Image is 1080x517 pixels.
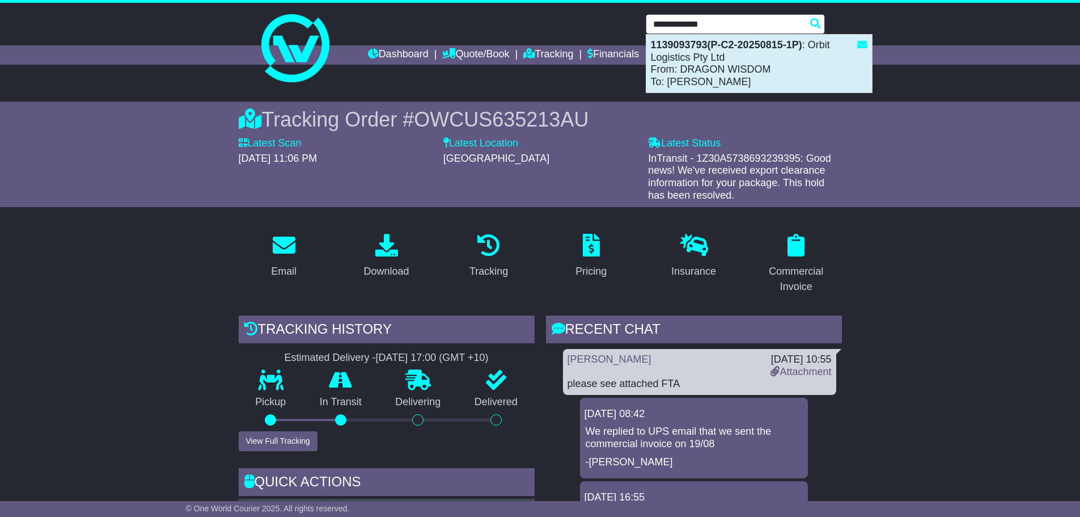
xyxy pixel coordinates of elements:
span: © One World Courier 2025. All rights reserved. [186,504,350,513]
div: Tracking Order # [239,107,842,132]
a: Tracking [462,230,515,283]
a: Dashboard [368,45,429,65]
div: : Orbit Logistics Pty Ltd From: DRAGON WISDOM To: [PERSON_NAME] [646,35,872,93]
a: Attachment [770,366,831,377]
a: Insurance [664,230,723,283]
div: Pricing [575,264,607,279]
a: Download [356,230,416,283]
span: OWCUS635213AU [414,108,588,131]
a: Email [264,230,304,283]
label: Latest Scan [239,137,302,150]
p: In Transit [303,396,379,409]
div: please see attached FTA [567,378,832,390]
div: Tracking [469,264,508,279]
div: [DATE] 08:42 [585,408,803,421]
span: [GEOGRAPHIC_DATA] [443,153,549,164]
div: RECENT CHAT [546,316,842,346]
div: Quick Actions [239,468,535,499]
button: View Full Tracking [239,431,317,451]
a: Commercial Invoice [751,230,842,299]
label: Latest Status [648,137,721,150]
div: [DATE] 16:55 [585,491,803,504]
div: [DATE] 17:00 (GMT +10) [376,352,489,364]
a: Financials [587,45,639,65]
div: Estimated Delivery - [239,352,535,364]
a: [PERSON_NAME] [567,354,651,365]
p: We replied to UPS email that we sent the commercial invoice on 19/08 [586,426,802,450]
div: Commercial Invoice [758,264,835,295]
a: Tracking [523,45,573,65]
div: Tracking history [239,316,535,346]
div: Email [271,264,297,279]
div: Insurance [671,264,716,279]
div: Download [363,264,409,279]
strong: 1139093793(P-C2-20250815-1P) [651,39,802,51]
p: Delivered [458,396,535,409]
label: Latest Location [443,137,518,150]
span: [DATE] 11:06 PM [239,153,317,164]
div: [DATE] 10:55 [770,354,831,366]
span: InTransit - 1Z30A5738693239395: Good news! We've received export clearance information for your p... [648,153,831,201]
a: Quote/Book [442,45,509,65]
p: Pickup [239,396,303,409]
a: Pricing [568,230,614,283]
p: -[PERSON_NAME] [586,456,802,469]
p: Delivering [379,396,458,409]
